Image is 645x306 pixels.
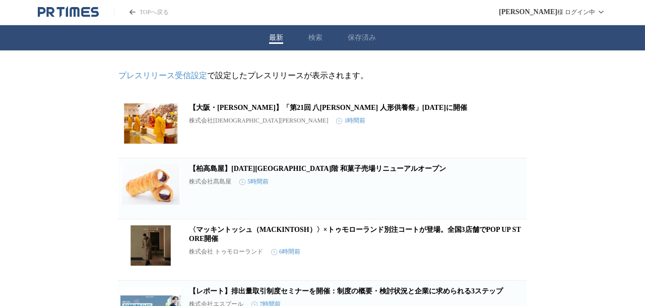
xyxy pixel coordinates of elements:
[269,33,283,42] button: 最新
[499,8,557,16] span: [PERSON_NAME]
[189,248,263,256] p: 株式会社 トゥモローランド
[271,248,300,256] time: 6時間前
[120,225,181,266] img: 〈マッキントッシュ（MACKINTOSH）〉×トゥモローランド別注コートが登場。全国3店舗でPOP UP STORE開催
[189,165,446,172] a: 【柏高島屋】[DATE][GEOGRAPHIC_DATA]階 和菓子売場リニューアルオープン
[120,164,181,205] img: 【柏高島屋】２０２５年１０月２２日(水)柏高島屋 本館1階 和菓子売場リニューアルオープン
[118,71,207,80] a: プレスリリース受信設定
[189,226,521,242] a: 〈マッキントッシュ（MACKINTOSH）〉×トゥモローランド別注コートが登場。全国3店舗でPOP UP STORE開催
[336,116,365,125] time: 1時間前
[189,104,467,111] a: 【大阪・[PERSON_NAME]】「第21回 八[PERSON_NAME] 人形供養祭」[DATE]に開催
[189,116,328,125] p: 株式会社[DEMOGRAPHIC_DATA][PERSON_NAME]
[348,33,376,42] button: 保存済み
[38,6,99,18] a: PR TIMESのトップページはこちら
[114,8,169,17] a: PR TIMESのトップページはこちら
[189,287,503,295] a: 【レポート】排出量取引制度セミナーを開催：制度の概要・検討状況と企業に求められる3ステップ
[239,177,269,186] time: 5時間前
[308,33,322,42] button: 検索
[189,177,231,186] p: 株式会社髙島屋
[118,71,527,81] p: で設定したプレスリリースが表示されます。
[120,103,181,144] img: 【大阪・八尾】「第21回 八光殿 人形供養祭」10月26日(日)に開催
